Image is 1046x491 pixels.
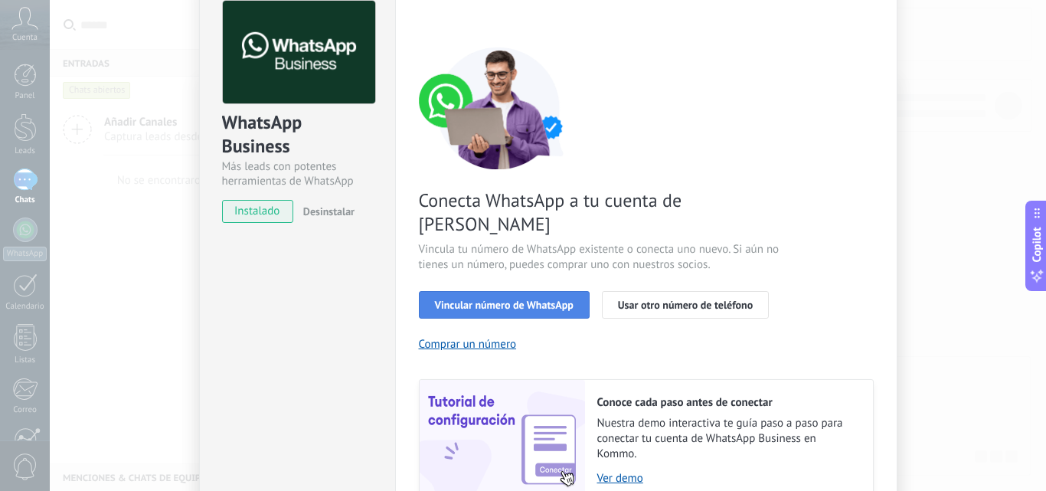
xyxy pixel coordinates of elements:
[618,300,753,310] span: Usar otro número de teléfono
[297,200,355,223] button: Desinstalar
[222,159,373,188] div: Más leads con potentes herramientas de WhatsApp
[419,188,783,236] span: Conecta WhatsApp a tu cuenta de [PERSON_NAME]
[1029,227,1044,262] span: Copilot
[303,205,355,218] span: Desinstalar
[597,416,858,462] span: Nuestra demo interactiva te guía paso a paso para conectar tu cuenta de WhatsApp Business en Kommo.
[222,110,373,159] div: WhatsApp Business
[597,395,858,410] h2: Conoce cada paso antes de conectar
[419,337,517,352] button: Comprar un número
[602,291,769,319] button: Usar otro número de teléfono
[419,47,580,169] img: connect number
[597,471,858,486] a: Ver demo
[419,291,590,319] button: Vincular número de WhatsApp
[419,242,783,273] span: Vincula tu número de WhatsApp existente o conecta uno nuevo. Si aún no tienes un número, puedes c...
[223,200,293,223] span: instalado
[435,300,574,310] span: Vincular número de WhatsApp
[223,1,375,104] img: logo_main.png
